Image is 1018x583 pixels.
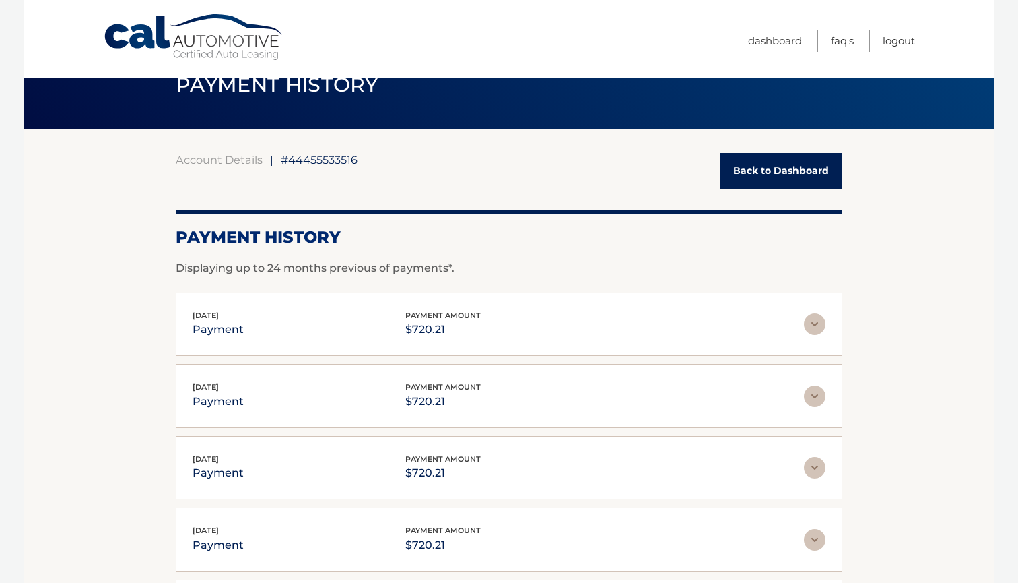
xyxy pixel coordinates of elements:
span: [DATE] [193,382,219,392]
p: payment [193,464,244,483]
a: Cal Automotive [103,13,285,61]
span: [DATE] [193,454,219,464]
img: accordion-rest.svg [804,457,825,479]
span: payment amount [405,526,481,535]
span: | [270,153,273,166]
a: Back to Dashboard [720,153,842,189]
span: #44455533516 [281,153,358,166]
span: payment amount [405,382,481,392]
p: Displaying up to 24 months previous of payments*. [176,260,842,276]
span: [DATE] [193,311,219,320]
p: $720.21 [405,320,481,339]
h2: Payment History [176,227,842,247]
img: accordion-rest.svg [804,313,825,335]
p: payment [193,536,244,555]
span: PAYMENT HISTORY [176,72,378,97]
a: Logout [883,30,915,52]
span: payment amount [405,311,481,320]
a: Dashboard [748,30,802,52]
img: accordion-rest.svg [804,386,825,407]
span: payment amount [405,454,481,464]
p: payment [193,320,244,339]
p: payment [193,392,244,411]
p: $720.21 [405,392,481,411]
span: [DATE] [193,526,219,535]
img: accordion-rest.svg [804,529,825,551]
a: Account Details [176,153,263,166]
p: $720.21 [405,464,481,483]
p: $720.21 [405,536,481,555]
a: FAQ's [831,30,854,52]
